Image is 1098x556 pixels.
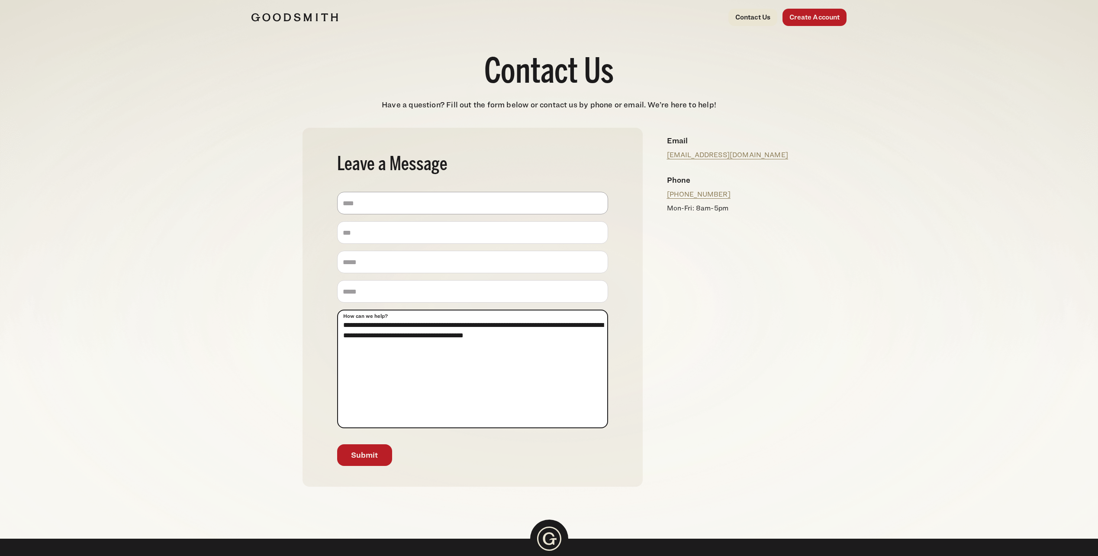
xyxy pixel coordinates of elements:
[343,312,388,320] span: How can we help?
[728,9,778,26] a: Contact Us
[667,174,789,186] h4: Phone
[782,9,847,26] a: Create Account
[667,190,731,198] a: [PHONE_NUMBER]
[667,151,788,159] a: [EMAIL_ADDRESS][DOMAIN_NAME]
[667,135,789,146] h4: Email
[667,203,789,213] p: Mon-Fri: 8am-5pm
[337,444,392,466] button: Submit
[337,155,608,175] h2: Leave a Message
[251,13,338,22] img: Goodsmith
